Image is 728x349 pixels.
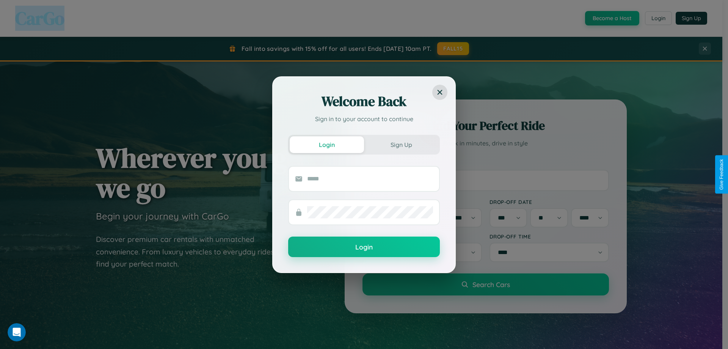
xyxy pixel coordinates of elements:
[288,237,440,257] button: Login
[288,92,440,111] h2: Welcome Back
[8,323,26,341] iframe: Intercom live chat
[288,114,440,123] p: Sign in to your account to continue
[290,136,364,153] button: Login
[719,159,724,190] div: Give Feedback
[364,136,438,153] button: Sign Up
